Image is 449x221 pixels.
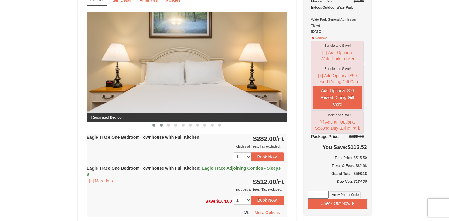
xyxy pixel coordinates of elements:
strong: Eagle Trace One Bedroom Townhouse with Full Kitchen [87,135,199,140]
button: Remove [311,33,328,41]
div: Includes all fees. Tax excluded. [87,186,284,192]
div: Taxes & Fees: $82.68 [308,163,367,169]
div: $184.00 [308,178,367,191]
span: Package Price: [311,134,340,139]
button: Book Now! [251,152,284,161]
h5: Grand Total: $598.18 [308,171,367,177]
div: Bundle and Save! [313,112,362,118]
button: [+] Add an Optional Second Day at the Park [313,118,362,132]
span: Renovated Bedroom [87,113,287,122]
button: Add Optional $50 Resort Dining Gift Card [313,86,362,109]
button: Check Out Now [308,199,367,208]
span: $104.00 [216,199,232,204]
div: Bundle and Save! [313,66,362,72]
span: /nt [276,178,284,185]
strong: Due Now: [337,179,354,184]
h6: Total Price: $515.50 [308,155,367,161]
img: Renovated Bedroom [87,12,287,121]
span: Save [205,199,215,204]
span: : [199,166,201,171]
button: Apply Promo Code [330,191,361,198]
span: Or, [244,209,250,214]
del: $622.00 [349,134,364,139]
span: $512.00 [253,178,276,185]
button: More Options [250,208,284,217]
strong: Eagle Trace One Bedroom Townhouse with Full Kitchen [87,166,281,177]
button: [+] Add Optional WaterPark Locker [313,49,362,63]
button: [+] More Info [87,178,115,184]
span: /nt [276,135,284,142]
strong: $282.00 [253,135,284,142]
button: Book Now! [251,195,284,205]
div: Includes all fees. Tax excluded. [87,143,284,149]
button: [+] Add Optional $50 Resort Dining Gift Card [313,72,362,86]
h4: $112.52 [308,144,367,150]
span: You Save: [322,144,348,150]
div: Bundle and Save! [313,42,362,49]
